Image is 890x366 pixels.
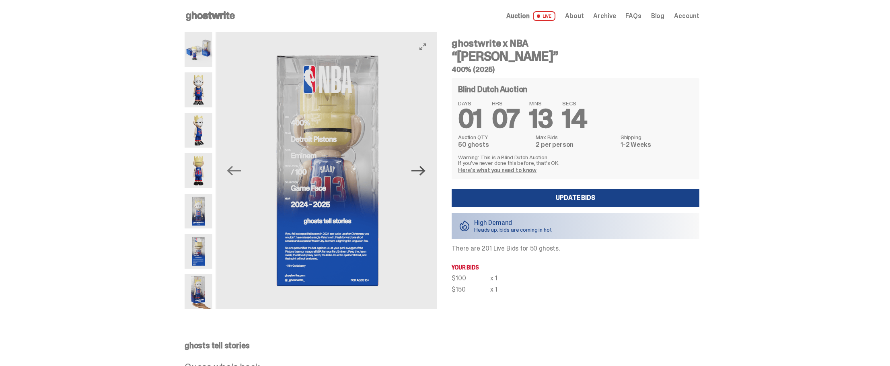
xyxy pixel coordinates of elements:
[410,162,428,179] button: Next
[621,142,693,148] dd: 1-2 Weeks
[625,13,641,19] a: FAQs
[225,162,243,179] button: Previous
[562,102,587,136] span: 14
[185,274,212,309] img: eminem%20scale.png
[185,113,212,148] img: Copy%20of%20Eminem_NBA_400_3.png
[536,134,616,140] dt: Max Bids
[621,134,693,140] dt: Shipping
[474,220,552,226] p: High Demand
[452,275,490,282] div: $100
[185,32,212,67] img: Eminem_NBA_400_10.png
[452,245,699,252] p: There are 201 Live Bids for 50 ghosts.
[458,142,531,148] dd: 50 ghosts
[458,85,527,93] h4: Blind Dutch Auction
[452,66,699,73] h5: 400% (2025)
[452,286,490,293] div: $150
[506,11,555,21] a: Auction LIVE
[492,101,520,106] span: HRS
[565,13,584,19] a: About
[492,102,520,136] span: 07
[185,341,699,350] p: ghosts tell stories
[490,275,497,282] div: x 1
[458,102,482,136] span: 01
[458,101,482,106] span: DAYS
[674,13,699,19] a: Account
[452,50,699,63] h3: “[PERSON_NAME]”
[458,167,536,174] a: Here's what you need to know
[533,11,556,21] span: LIVE
[458,134,531,140] dt: Auction QTY
[185,234,212,269] img: Eminem_NBA_400_13.png
[490,286,497,293] div: x 1
[474,227,552,232] p: Heads up: bids are coming in hot
[452,265,699,270] p: Your bids
[529,101,553,106] span: MINS
[562,101,587,106] span: SECS
[452,39,699,48] h4: ghostwrite x NBA
[452,189,699,207] a: Update Bids
[185,153,212,188] img: Copy%20of%20Eminem_NBA_400_6.png
[217,32,438,309] img: Eminem_NBA_400_13.png
[651,13,664,19] a: Blog
[418,42,428,51] button: View full-screen
[536,142,616,148] dd: 2 per person
[185,194,212,228] img: Eminem_NBA_400_12.png
[185,72,212,107] img: Copy%20of%20Eminem_NBA_400_1.png
[458,154,693,166] p: Warning: This is a Blind Dutch Auction. If you’ve never done this before, that’s OK.
[529,102,553,136] span: 13
[506,13,530,19] span: Auction
[593,13,616,19] a: Archive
